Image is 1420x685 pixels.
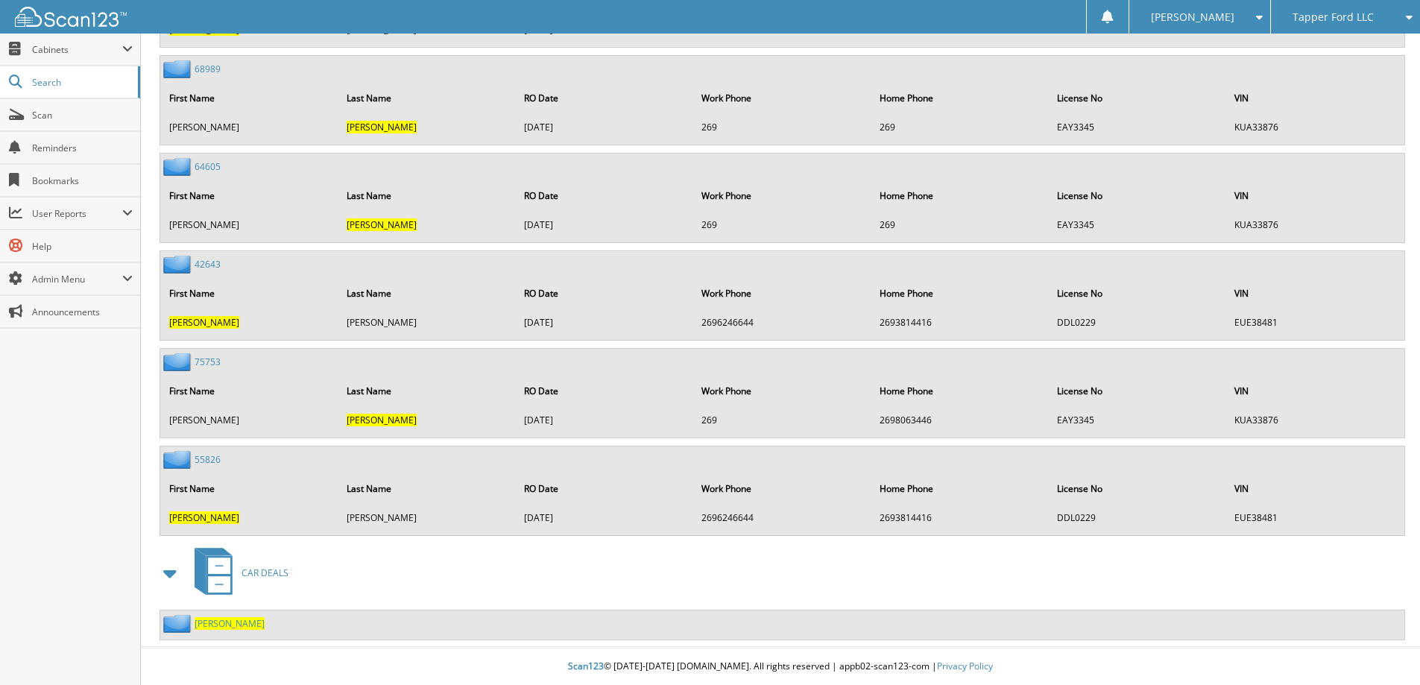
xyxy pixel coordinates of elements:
[195,258,221,271] a: 42643
[517,83,692,113] th: RO Date
[1151,13,1234,22] span: [PERSON_NAME]
[872,83,1048,113] th: Home Phone
[694,212,870,237] td: 269
[872,473,1048,504] th: Home Phone
[339,83,515,113] th: Last Name
[163,255,195,274] img: folder2.png
[1050,473,1225,504] th: License No
[242,566,288,579] span: CAR DEALS
[162,115,338,139] td: [PERSON_NAME]
[195,617,265,630] a: [PERSON_NAME]
[694,83,870,113] th: Work Phone
[163,614,195,633] img: folder2.png
[517,212,692,237] td: [DATE]
[1050,505,1225,530] td: DDL0229
[1050,408,1225,432] td: EAY3345
[162,83,338,113] th: First Name
[1050,376,1225,406] th: License No
[517,278,692,309] th: RO Date
[32,76,130,89] span: Search
[1227,180,1403,211] th: VIN
[1050,278,1225,309] th: License No
[517,310,692,335] td: [DATE]
[694,115,870,139] td: 269
[195,63,221,75] a: 68989
[339,473,515,504] th: Last Name
[347,121,417,133] span: [PERSON_NAME]
[517,505,692,530] td: [DATE]
[195,160,221,173] a: 64605
[347,414,417,426] span: [PERSON_NAME]
[163,353,195,371] img: folder2.png
[1227,376,1403,406] th: VIN
[32,306,133,318] span: Announcements
[1050,212,1225,237] td: EAY3345
[1227,408,1403,432] td: KUA33876
[339,180,515,211] th: Last Name
[872,505,1048,530] td: 2693814416
[347,218,417,231] span: [PERSON_NAME]
[163,157,195,176] img: folder2.png
[32,240,133,253] span: Help
[694,376,870,406] th: Work Phone
[1050,115,1225,139] td: EAY3345
[15,7,127,27] img: scan123-logo-white.svg
[162,408,338,432] td: [PERSON_NAME]
[694,180,870,211] th: Work Phone
[1227,310,1403,335] td: EUE38481
[195,453,221,466] a: 55826
[872,212,1048,237] td: 269
[694,473,870,504] th: Work Phone
[162,376,338,406] th: First Name
[1050,83,1225,113] th: License No
[517,408,692,432] td: [DATE]
[517,376,692,406] th: RO Date
[141,648,1420,685] div: © [DATE]-[DATE] [DOMAIN_NAME]. All rights reserved | appb02-scan123-com |
[872,376,1048,406] th: Home Phone
[872,310,1048,335] td: 2693814416
[339,278,515,309] th: Last Name
[872,408,1048,432] td: 2698063446
[162,278,338,309] th: First Name
[32,43,122,56] span: Cabinets
[937,660,993,672] a: Privacy Policy
[1227,115,1403,139] td: KUA33876
[32,142,133,154] span: Reminders
[162,212,338,237] td: [PERSON_NAME]
[1050,180,1225,211] th: License No
[1227,212,1403,237] td: KUA33876
[1293,13,1374,22] span: Tapper Ford LLC
[872,180,1048,211] th: Home Phone
[517,473,692,504] th: RO Date
[872,115,1048,139] td: 269
[339,505,515,530] td: [PERSON_NAME]
[32,174,133,187] span: Bookmarks
[1227,473,1403,504] th: VIN
[339,310,515,335] td: [PERSON_NAME]
[694,278,870,309] th: Work Phone
[32,273,122,285] span: Admin Menu
[163,60,195,78] img: folder2.png
[694,505,870,530] td: 2696246644
[163,450,195,469] img: folder2.png
[694,310,870,335] td: 2696246644
[186,543,288,602] a: CAR DEALS
[339,376,515,406] th: Last Name
[1227,505,1403,530] td: EUE38481
[1227,278,1403,309] th: VIN
[32,207,122,220] span: User Reports
[694,408,870,432] td: 269
[568,660,604,672] span: Scan123
[872,278,1048,309] th: Home Phone
[32,109,133,121] span: Scan
[1227,83,1403,113] th: VIN
[517,115,692,139] td: [DATE]
[517,180,692,211] th: RO Date
[169,511,239,524] span: [PERSON_NAME]
[195,356,221,368] a: 75753
[1050,310,1225,335] td: DDL0229
[169,316,239,329] span: [PERSON_NAME]
[162,180,338,211] th: First Name
[162,473,338,504] th: First Name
